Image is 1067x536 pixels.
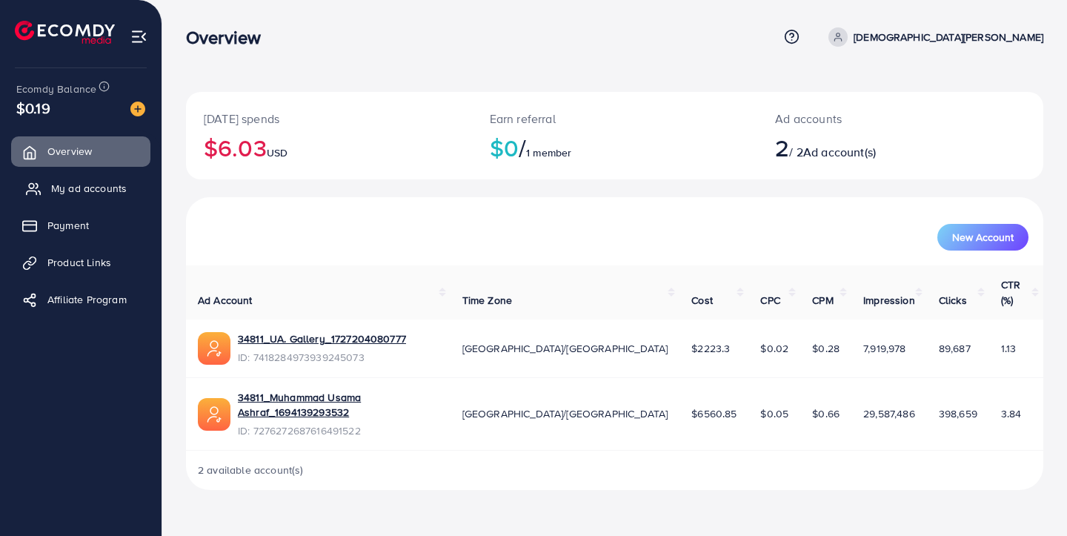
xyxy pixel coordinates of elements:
a: Overview [11,136,150,166]
span: Ad Account [198,293,253,308]
img: logo [15,21,115,44]
button: New Account [937,224,1028,251]
span: Product Links [47,255,111,270]
img: image [130,102,145,116]
span: 1 member [526,145,571,160]
span: Impression [863,293,915,308]
h3: Overview [186,27,273,48]
span: 7,919,978 [863,341,905,356]
img: menu [130,28,147,45]
span: Payment [47,218,89,233]
span: Time Zone [462,293,512,308]
span: ID: 7276272687616491522 [238,423,439,438]
span: $0.28 [812,341,840,356]
span: [GEOGRAPHIC_DATA]/[GEOGRAPHIC_DATA] [462,341,668,356]
span: ID: 7418284973939245073 [238,350,406,365]
span: 2 available account(s) [198,463,304,477]
span: 2 [775,130,789,165]
a: Payment [11,211,150,240]
span: $6560.85 [691,406,737,421]
span: 398,659 [939,406,977,421]
a: 34811_UA. Gallery_1727204080777 [238,331,406,346]
span: $0.02 [760,341,788,356]
iframe: Chat [1004,469,1056,525]
img: ic-ads-acc.e4c84228.svg [198,398,230,431]
span: Overview [47,144,92,159]
img: ic-ads-acc.e4c84228.svg [198,332,230,365]
span: $0.66 [812,406,840,421]
span: $0.05 [760,406,788,421]
span: 89,687 [939,341,971,356]
p: [DEMOGRAPHIC_DATA][PERSON_NAME] [854,28,1043,46]
span: My ad accounts [51,181,127,196]
span: USD [267,145,287,160]
span: / [519,130,526,165]
span: Clicks [939,293,967,308]
span: [GEOGRAPHIC_DATA]/[GEOGRAPHIC_DATA] [462,406,668,421]
span: CTR (%) [1001,277,1020,307]
span: 3.84 [1001,406,1022,421]
span: Ad account(s) [803,144,876,160]
a: [DEMOGRAPHIC_DATA][PERSON_NAME] [822,27,1043,47]
span: CPC [760,293,780,308]
span: CPM [812,293,833,308]
p: [DATE] spends [204,110,454,128]
p: Ad accounts [775,110,954,128]
p: Earn referral [490,110,740,128]
span: Cost [691,293,713,308]
a: 34811_Muhammad Usama Ashraf_1694139293532 [238,390,439,420]
h2: $0 [490,133,740,162]
a: Product Links [11,248,150,277]
a: Affiliate Program [11,285,150,314]
h2: / 2 [775,133,954,162]
span: $2223.3 [691,341,730,356]
span: $0.19 [16,97,50,119]
span: Affiliate Program [47,292,127,307]
span: New Account [952,232,1014,242]
span: Ecomdy Balance [16,82,96,96]
a: My ad accounts [11,173,150,203]
h2: $6.03 [204,133,454,162]
span: 29,587,486 [863,406,915,421]
span: 1.13 [1001,341,1017,356]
